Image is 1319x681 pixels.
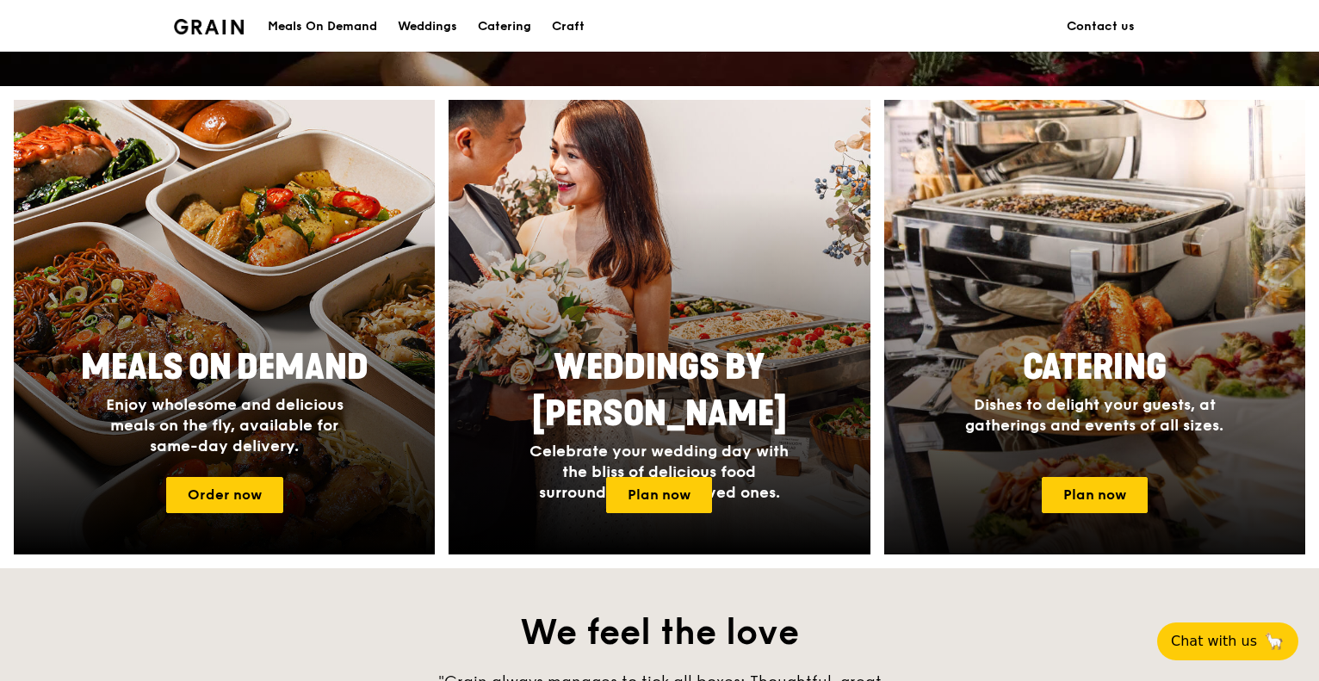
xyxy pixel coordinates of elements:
[1056,1,1145,53] a: Contact us
[1157,622,1298,660] button: Chat with us🦙
[529,442,789,502] span: Celebrate your wedding day with the bliss of delicious food surrounded by your loved ones.
[449,100,870,554] img: weddings-card.4f3003b8.jpg
[478,1,531,53] div: Catering
[606,477,712,513] a: Plan now
[449,100,870,554] a: Weddings by [PERSON_NAME]Celebrate your wedding day with the bliss of delicious food surrounded b...
[542,1,595,53] a: Craft
[1264,631,1285,652] span: 🦙
[14,100,435,554] img: meals-on-demand-card.d2b6f6db.png
[1042,477,1148,513] a: Plan now
[106,395,344,455] span: Enjoy wholesome and delicious meals on the fly, available for same-day delivery.
[552,1,585,53] div: Craft
[398,1,457,53] div: Weddings
[1171,631,1257,652] span: Chat with us
[1023,347,1167,388] span: Catering
[884,100,1305,554] a: CateringDishes to delight your guests, at gatherings and events of all sizes.Plan now
[81,347,368,388] span: Meals On Demand
[387,1,468,53] a: Weddings
[532,347,787,435] span: Weddings by [PERSON_NAME]
[166,477,283,513] a: Order now
[965,395,1223,435] span: Dishes to delight your guests, at gatherings and events of all sizes.
[468,1,542,53] a: Catering
[268,1,377,53] div: Meals On Demand
[174,19,244,34] img: Grain
[14,100,435,554] a: Meals On DemandEnjoy wholesome and delicious meals on the fly, available for same-day delivery.Or...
